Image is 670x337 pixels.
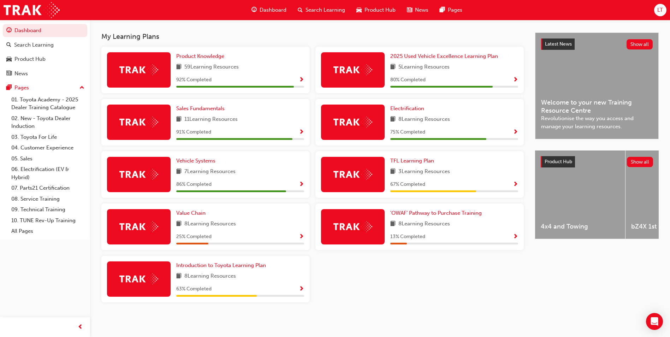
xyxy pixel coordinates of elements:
[390,157,437,165] a: TFL Learning Plan
[351,3,401,17] a: car-iconProduct Hub
[184,272,236,281] span: 8 Learning Resources
[299,232,304,241] button: Show Progress
[119,169,158,180] img: Trak
[176,115,182,124] span: book-icon
[184,63,239,72] span: 59 Learning Resources
[8,142,87,153] a: 04. Customer Experience
[390,167,396,176] span: book-icon
[333,169,372,180] img: Trak
[176,272,182,281] span: book-icon
[299,286,304,292] span: Show Progress
[401,3,434,17] a: news-iconNews
[176,210,206,216] span: Value Chain
[415,6,428,14] span: News
[6,42,11,48] span: search-icon
[4,2,60,18] img: Trak
[390,115,396,124] span: book-icon
[260,6,286,14] span: Dashboard
[513,76,518,84] button: Show Progress
[3,39,87,52] a: Search Learning
[333,64,372,75] img: Trak
[513,180,518,189] button: Show Progress
[513,234,518,240] span: Show Progress
[333,221,372,232] img: Trak
[390,128,425,136] span: 75 % Completed
[390,181,425,189] span: 67 % Completed
[3,67,87,80] a: News
[3,23,87,81] button: DashboardSearch LearningProduct HubNews
[299,234,304,240] span: Show Progress
[6,28,12,34] span: guage-icon
[306,6,345,14] span: Search Learning
[434,3,468,17] a: pages-iconPages
[356,6,362,14] span: car-icon
[535,32,659,139] a: Latest NewsShow allWelcome to your new Training Resource CentreRevolutionise the way you access a...
[398,220,450,229] span: 8 Learning Resources
[654,4,666,16] button: LT
[8,215,87,226] a: 10. TUNE Rev-Up Training
[251,6,257,14] span: guage-icon
[14,70,28,78] div: News
[8,113,87,132] a: 02. New - Toyota Dealer Induction
[364,6,396,14] span: Product Hub
[184,167,236,176] span: 7 Learning Resources
[14,41,54,49] div: Search Learning
[6,85,12,91] span: pages-icon
[541,39,653,50] a: Latest NewsShow all
[513,232,518,241] button: Show Progress
[3,53,87,66] a: Product Hub
[513,182,518,188] span: Show Progress
[176,128,211,136] span: 91 % Completed
[79,83,84,93] span: up-icon
[390,209,485,217] a: 'OWAF' Pathway to Purchase Training
[176,285,212,293] span: 63 % Completed
[14,84,29,92] div: Pages
[8,183,87,194] a: 07. Parts21 Certification
[176,262,266,268] span: Introduction to Toyota Learning Plan
[299,180,304,189] button: Show Progress
[627,39,653,49] button: Show all
[541,223,619,231] span: 4x4 and Towing
[3,81,87,94] button: Pages
[176,157,218,165] a: Vehicle Systems
[176,105,225,112] span: Sales Fundamentals
[176,105,227,113] a: Sales Fundamentals
[8,204,87,215] a: 09. Technical Training
[541,99,653,114] span: Welcome to your new Training Resource Centre
[119,273,158,284] img: Trak
[398,63,450,72] span: 5 Learning Resources
[176,167,182,176] span: book-icon
[299,128,304,137] button: Show Progress
[292,3,351,17] a: search-iconSearch Learning
[545,41,572,47] span: Latest News
[176,233,212,241] span: 25 % Completed
[176,261,269,270] a: Introduction to Toyota Learning Plan
[390,53,498,59] span: 2025 Used Vehicle Excellence Learning Plan
[101,32,524,41] h3: My Learning Plans
[541,114,653,130] span: Revolutionise the way you access and manage your learning resources.
[299,285,304,294] button: Show Progress
[184,115,238,124] span: 11 Learning Resources
[513,128,518,137] button: Show Progress
[390,233,425,241] span: 13 % Completed
[440,6,445,14] span: pages-icon
[627,157,653,167] button: Show all
[176,209,208,217] a: Value Chain
[176,63,182,72] span: book-icon
[3,24,87,37] a: Dashboard
[398,115,450,124] span: 8 Learning Resources
[657,6,663,14] span: LT
[8,194,87,205] a: 08. Service Training
[176,52,227,60] a: Product Knowledge
[8,132,87,143] a: 03. Toyota For Life
[6,56,12,63] span: car-icon
[390,63,396,72] span: book-icon
[119,221,158,232] img: Trak
[333,117,372,128] img: Trak
[176,181,212,189] span: 86 % Completed
[390,105,427,113] a: Electrification
[176,53,224,59] span: Product Knowledge
[176,220,182,229] span: book-icon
